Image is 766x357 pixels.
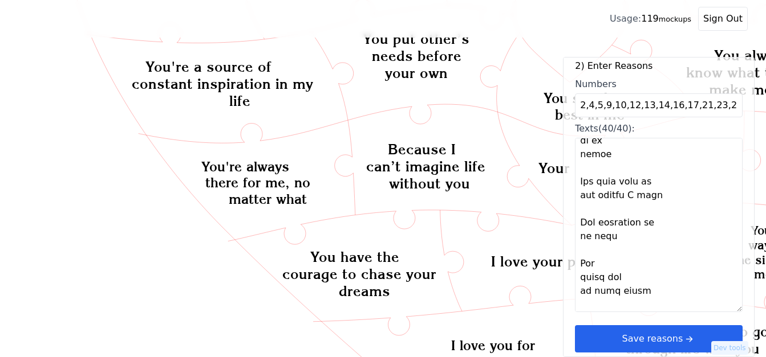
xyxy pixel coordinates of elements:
input: Numbers [575,93,743,117]
text: You're a source of [145,59,271,76]
button: Sign Out [698,7,748,31]
text: life [229,93,250,110]
text: I love you for [451,337,535,354]
div: 119 [610,12,691,26]
text: your own [385,64,448,81]
text: I love your passion for life [491,253,671,270]
span: (40/40): [598,123,635,134]
button: Save reasonsarrow right short [575,325,743,352]
text: there for me, no [205,175,310,191]
text: needs before [372,47,462,64]
span: Usage: [610,13,641,24]
text: You have the [310,249,399,266]
text: dreams [339,283,390,300]
div: Texts [575,122,743,136]
text: best in me [555,106,624,123]
text: without you [389,175,470,192]
textarea: Texts(40/40): [575,138,743,312]
small: mockups [659,15,691,23]
button: Dev tools [711,341,748,355]
text: Your sense of humor makes [539,160,733,177]
text: Because I [388,141,456,158]
text: You're always [201,158,289,175]
text: You see the [544,90,619,106]
text: can’t imagine life [366,158,485,175]
label: 2) Enter Reasons [575,59,743,73]
div: Numbers [575,77,743,91]
text: courage to chase your [283,266,437,283]
text: matter what [229,191,307,207]
text: constant inspiration in my [132,76,313,93]
text: You put other’s [363,30,469,47]
svg: arrow right short [683,333,695,345]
